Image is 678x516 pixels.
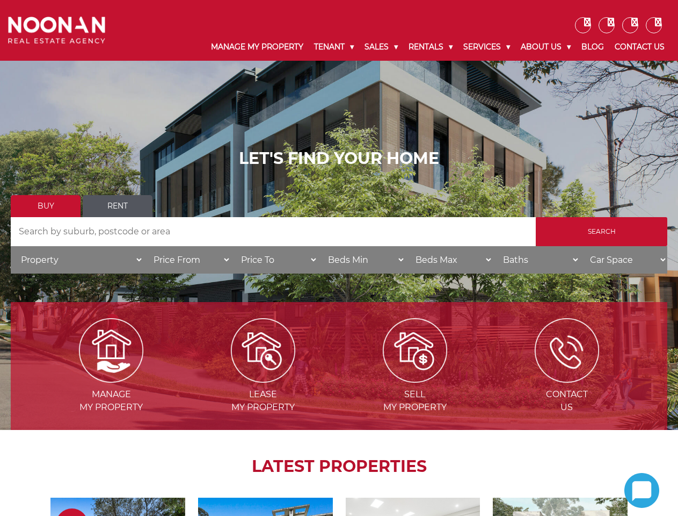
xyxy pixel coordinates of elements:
[536,217,667,246] input: Search
[11,217,536,246] input: Search by suburb, postcode or area
[188,388,338,414] span: Lease my Property
[383,318,447,383] img: Sell my property
[188,345,338,412] a: Leasemy Property
[609,33,670,61] a: Contact Us
[403,33,458,61] a: Rentals
[8,17,105,44] img: Noonan Real Estate Agency
[515,33,576,61] a: About Us
[206,33,309,61] a: Manage My Property
[37,388,186,414] span: Manage my Property
[79,318,143,383] img: Manage my Property
[11,149,667,168] h1: LET'S FIND YOUR HOME
[37,345,186,412] a: Managemy Property
[340,388,490,414] span: Sell my Property
[492,345,641,412] a: ContactUs
[359,33,403,61] a: Sales
[83,195,152,217] a: Rent
[309,33,359,61] a: Tenant
[576,33,609,61] a: Blog
[535,318,599,383] img: ICONS
[231,318,295,383] img: Lease my property
[11,195,81,217] a: Buy
[492,388,641,414] span: Contact Us
[340,345,490,412] a: Sellmy Property
[458,33,515,61] a: Services
[38,457,640,476] h2: LATEST PROPERTIES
